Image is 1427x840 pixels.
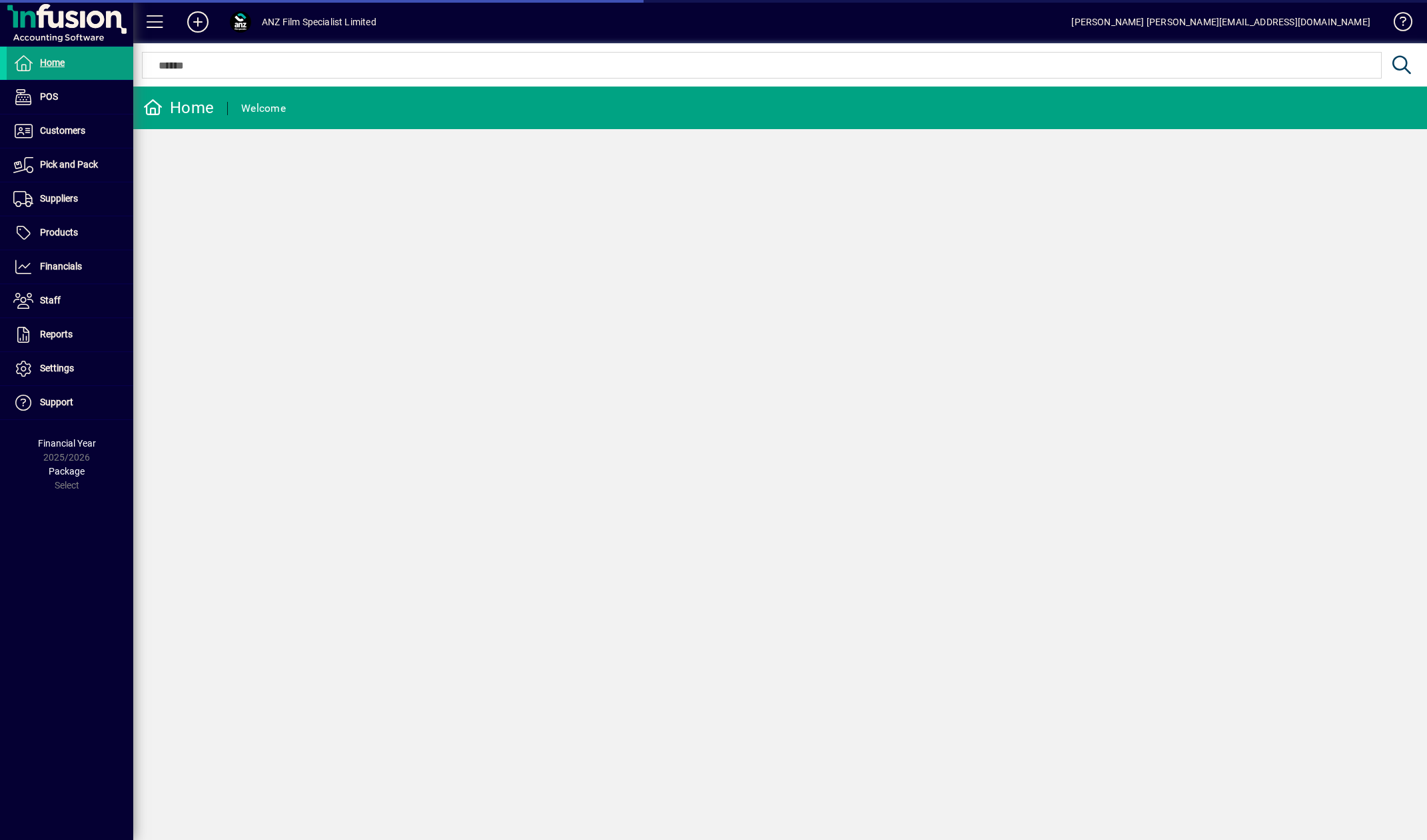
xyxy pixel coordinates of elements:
[7,114,133,148] a: Customers
[1071,11,1370,33] div: [PERSON_NAME] [PERSON_NAME][EMAIL_ADDRESS][DOMAIN_NAME]
[7,284,133,317] a: Staff
[262,11,376,33] div: ANZ Film Specialist Limited
[40,193,78,204] span: Suppliers
[40,329,73,339] span: Reports
[49,466,85,477] span: Package
[177,10,219,34] button: Add
[1384,3,1410,46] a: Knowledge Base
[7,81,133,114] a: POS
[40,363,74,373] span: Settings
[40,397,73,407] span: Support
[7,318,133,351] a: Reports
[7,216,133,250] a: Products
[40,159,98,170] span: Pick and Pack
[40,125,85,136] span: Customers
[40,91,58,102] span: POS
[7,182,133,216] a: Suppliers
[7,386,133,419] a: Support
[40,57,65,68] span: Home
[38,438,96,449] span: Financial Year
[219,10,262,34] button: Profile
[7,250,133,284] a: Financials
[143,97,214,118] div: Home
[241,98,286,119] div: Welcome
[40,227,78,238] span: Products
[40,295,61,306] span: Staff
[7,352,133,385] a: Settings
[40,261,82,272] span: Financials
[7,148,133,182] a: Pick and Pack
